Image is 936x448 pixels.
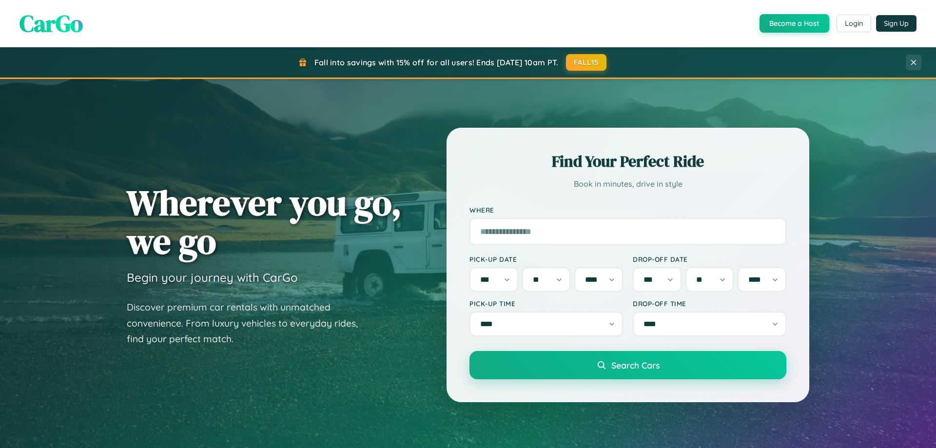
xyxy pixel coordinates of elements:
h1: Wherever you go, we go [127,183,402,260]
button: Login [837,15,871,32]
label: Drop-off Date [633,255,786,263]
label: Pick-up Date [469,255,623,263]
h3: Begin your journey with CarGo [127,270,298,285]
h2: Find Your Perfect Ride [469,151,786,172]
button: Search Cars [469,351,786,379]
label: Drop-off Time [633,299,786,308]
button: Sign Up [876,15,916,32]
button: FALL15 [566,54,607,71]
label: Where [469,206,786,214]
label: Pick-up Time [469,299,623,308]
span: CarGo [19,7,83,39]
span: Fall into savings with 15% off for all users! Ends [DATE] 10am PT. [314,58,559,67]
button: Become a Host [760,14,829,33]
p: Discover premium car rentals with unmatched convenience. From luxury vehicles to everyday rides, ... [127,299,370,347]
span: Search Cars [611,360,660,370]
p: Book in minutes, drive in style [469,177,786,191]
